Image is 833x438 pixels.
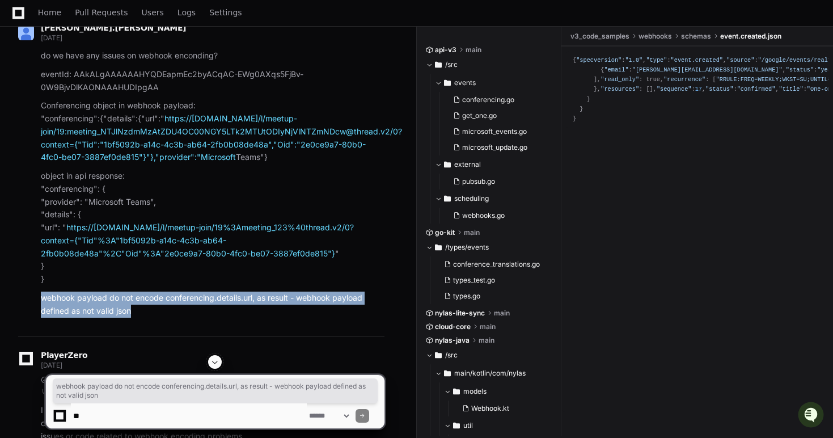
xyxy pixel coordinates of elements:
span: event.created.json [720,32,781,41]
span: "status" [786,66,814,73]
div: We're available if you need us! [39,96,143,105]
span: nylas-lite-sync [435,309,485,318]
div: Welcome [11,45,206,64]
span: "type" [646,57,667,64]
span: types_test.go [453,276,495,285]
button: Start new chat [193,88,206,102]
img: PlayerZero [11,11,34,34]
span: main [466,45,481,54]
p: do we have any issues on webhook enconding? [41,49,384,62]
span: external [454,160,481,169]
button: types_test.go [439,272,547,288]
button: /src [426,56,553,74]
span: Home [38,9,61,16]
span: "source" [726,57,754,64]
svg: Directory [435,348,442,362]
iframe: Open customer support [797,401,827,431]
button: microsoft_events.go [449,124,547,140]
span: api-v3 [435,45,456,54]
svg: Directory [444,76,451,90]
span: [DATE] [41,33,62,42]
button: conference_translations.go [439,256,547,272]
button: microsoft_update.go [449,140,547,155]
button: scheduling [435,189,553,208]
svg: Directory [444,158,451,171]
svg: Directory [444,192,451,205]
span: main [494,309,510,318]
span: Settings [209,9,242,16]
button: external [435,155,553,174]
span: "title" [779,86,804,92]
img: 1756235613930-3d25f9e4-fa56-45dd-b3ad-e072dfbd1548 [11,85,32,105]
span: "recurrence" [663,76,705,83]
span: main [479,336,494,345]
span: cloud-core [435,322,471,331]
span: "email" [604,66,628,73]
p: Conferencing object in webhook payload: "conferencing":{"details":{"url":" Teams"} [41,99,384,164]
p: eventId: AAkALgAAAAAAHYQDEapmEc2byACqAC-EWg0AXqs5FjBv-0W9BjvDlKAONAAAHUDIpgAA [41,68,384,94]
button: webhooks.go [449,208,547,224]
span: events [454,78,476,87]
span: main [480,322,496,331]
svg: Directory [435,241,442,254]
span: [PERSON_NAME].[PERSON_NAME] [41,23,186,32]
span: Users [142,9,164,16]
span: webhook payload do not encode conferencing.details.url, as result - webhook payload defined as no... [56,382,374,400]
div: { : , : , : , : , : , : , : { : , : { : , : true, : , : { : { : , : [ ], : , : }, : }, : , : { : ... [573,56,822,124]
span: get_one.go [462,111,497,120]
span: schemas [681,32,711,41]
span: "resources" [601,86,639,92]
span: nylas-java [435,336,470,345]
span: webhooks.go [462,211,505,220]
span: pubsub.go [462,177,495,186]
button: conferencing.go [449,92,547,108]
svg: Directory [435,58,442,71]
span: /src [445,351,458,360]
span: Pull Requests [75,9,128,16]
span: "1.0" [625,57,642,64]
button: /src [426,346,553,364]
a: Powered byPylon [80,119,137,128]
span: conference_translations.go [453,260,540,269]
span: "sequence" [657,86,692,92]
span: types.go [453,292,480,301]
p: webhook payload do not encode conferencing.details.url, as result - webhook payload defined as no... [41,292,384,318]
button: get_one.go [449,108,547,124]
p: object in api response: "conferencing": { "provider": "Microsoft Teams", "details": { "url": " " } } [41,170,384,286]
span: microsoft_update.go [462,143,527,152]
span: go-kit [435,228,455,237]
span: "read_only" [601,76,639,83]
span: /types/events [445,243,489,252]
span: main [464,228,480,237]
span: Pylon [113,119,137,128]
span: /src [445,60,458,69]
span: "status" [705,86,733,92]
span: "event.created" [671,57,723,64]
a: https://[DOMAIN_NAME]/l/meetup-join/19:meeting_NTJlNzdmMzAtZDU4OC00NGY5LTk2MTUtODIyNjVlNTZmNDcw@t... [41,113,402,162]
button: types.go [439,288,547,304]
span: Logs [177,9,196,16]
span: "specversion" [576,57,621,64]
span: scheduling [454,194,489,203]
span: webhooks [639,32,672,41]
button: /types/events [426,238,553,256]
span: "confirmed" [737,86,776,92]
div: Start new chat [39,85,186,96]
button: events [435,74,553,92]
a: https://[DOMAIN_NAME]/l/meetup-join/19%3Ameeting_123%40thread.v2/0?context={"Tid"%3A"1bf5092b-a14... [41,222,354,258]
span: PlayerZero [41,352,87,359]
span: 17 [695,86,702,92]
span: "[PERSON_NAME][EMAIL_ADDRESS][DOMAIN_NAME]" [632,66,783,73]
span: microsoft_events.go [462,127,527,136]
span: v3_code_samples [570,32,629,41]
button: pubsub.go [449,174,547,189]
img: ALV-UjUTLTKDo2-V5vjG4wR1buipwogKm1wWuvNrTAMaancOL2w8d8XiYMyzUPCyapUwVg1DhQ_h_MBM3ufQigANgFbfgRVfo... [18,24,34,40]
span: conferencing.go [462,95,514,104]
